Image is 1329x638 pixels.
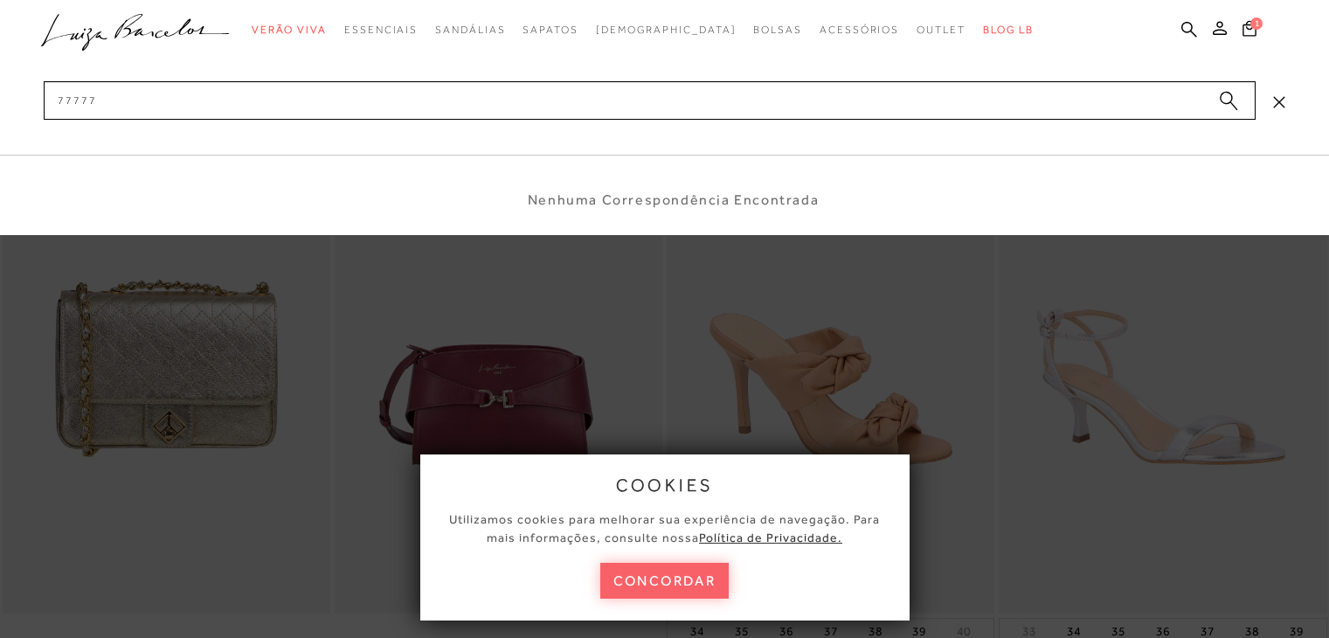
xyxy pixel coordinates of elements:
a: categoryNavScreenReaderText [820,14,899,46]
a: categoryNavScreenReaderText [523,14,578,46]
span: BLOG LB [983,24,1034,36]
span: Acessórios [820,24,899,36]
span: [DEMOGRAPHIC_DATA] [596,24,737,36]
button: concordar [600,563,730,599]
li: Nenhuma Correspondência Encontrada [528,191,819,209]
span: Sandálias [435,24,505,36]
span: Verão Viva [252,24,327,36]
a: noSubCategoriesText [596,14,737,46]
button: 1 [1237,19,1262,43]
a: Política de Privacidade. [699,531,842,544]
span: Essenciais [344,24,418,36]
a: categoryNavScreenReaderText [917,14,966,46]
span: 1 [1250,17,1263,30]
a: BLOG LB [983,14,1034,46]
span: Sapatos [523,24,578,36]
a: categoryNavScreenReaderText [252,14,327,46]
a: categoryNavScreenReaderText [344,14,418,46]
input: Buscar. [44,81,1256,120]
a: categoryNavScreenReaderText [753,14,802,46]
span: Utilizamos cookies para melhorar sua experiência de navegação. Para mais informações, consulte nossa [449,512,880,544]
a: categoryNavScreenReaderText [435,14,505,46]
span: Bolsas [753,24,802,36]
span: Outlet [917,24,966,36]
span: cookies [616,475,714,495]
